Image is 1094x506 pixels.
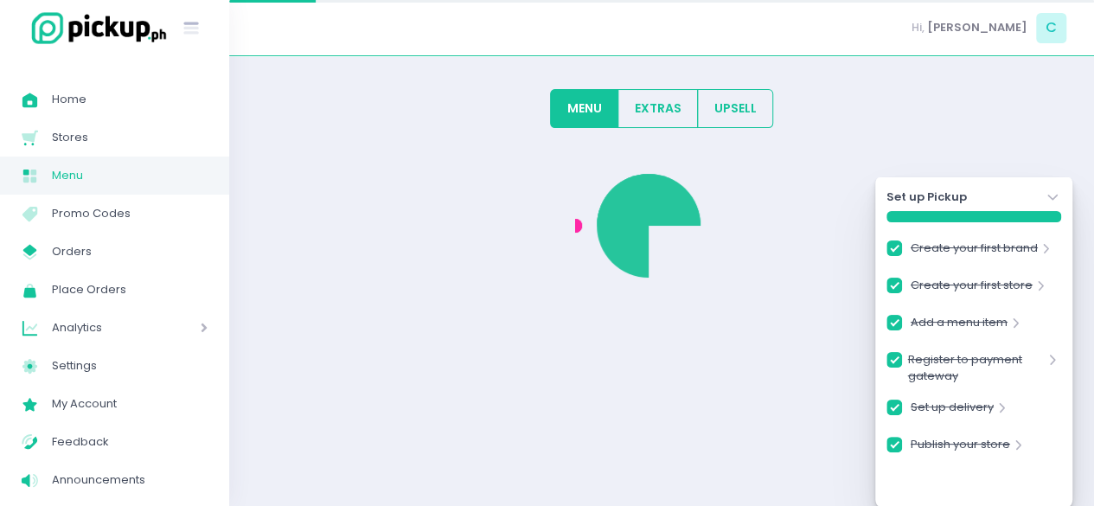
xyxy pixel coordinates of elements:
span: Menu [52,164,208,187]
a: Set up delivery [911,399,994,422]
span: Orders [52,240,208,263]
div: Large button group [550,89,773,128]
button: MENU [550,89,618,128]
a: Register to payment gateway [907,351,1044,385]
span: Hi, [912,19,924,36]
a: Create your first brand [911,240,1038,263]
button: UPSELL [697,89,773,128]
span: Settings [52,355,208,377]
button: EXTRAS [617,89,698,128]
strong: Set up Pickup [886,189,967,206]
span: Analytics [52,317,151,339]
span: C [1036,13,1066,43]
a: Publish your store [911,436,1010,459]
span: Promo Codes [52,202,208,225]
a: Add a menu item [911,314,1008,337]
span: My Account [52,393,208,415]
img: logo [22,10,169,47]
span: Feedback [52,431,208,453]
span: Stores [52,126,208,149]
span: [PERSON_NAME] [927,19,1027,36]
span: Home [52,88,208,111]
a: Create your first store [911,277,1033,300]
span: Place Orders [52,279,208,301]
span: Announcements [52,469,208,491]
